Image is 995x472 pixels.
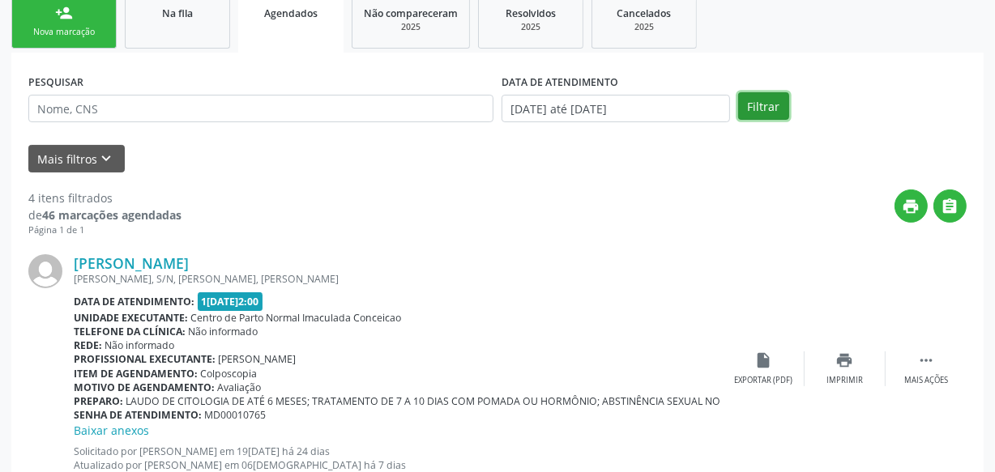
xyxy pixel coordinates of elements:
span: [PERSON_NAME] [219,352,297,366]
div: 2025 [364,21,458,33]
button:  [933,189,967,223]
div: Mais ações [904,375,948,386]
button: Filtrar [738,92,789,120]
input: Selecione um intervalo [502,95,730,122]
i: insert_drive_file [755,351,773,369]
label: DATA DE ATENDIMENTO [502,70,618,95]
b: Item de agendamento: [74,367,198,381]
input: Nome, CNS [28,95,493,122]
strong: 46 marcações agendadas [42,207,181,223]
span: Não informado [189,325,258,338]
b: Profissional executante: [74,352,216,366]
span: Cancelados [617,6,672,20]
b: Data de atendimento: [74,295,194,308]
span: Não informado [105,338,175,352]
span: Na fila [162,6,193,20]
a: Baixar anexos [74,423,149,438]
span: MD00010765 [205,408,267,422]
div: Imprimir [826,375,863,386]
img: img [28,254,62,288]
b: Telefone da clínica: [74,325,186,338]
b: Senha de atendimento: [74,408,202,422]
div: Exportar (PDF) [735,375,793,386]
span: Colposcopia [201,367,258,381]
i:  [942,198,959,215]
b: Rede: [74,338,102,352]
span: Agendados [264,6,318,20]
div: 4 itens filtrados [28,189,181,206]
div: 2025 [490,21,571,33]
span: Não compareceram [364,6,458,20]
i: print [836,351,854,369]
label: PESQUISAR [28,70,83,95]
div: 2025 [604,21,685,33]
p: Solicitado por [PERSON_NAME] em 19[DATE] há 24 dias Atualizado por [PERSON_NAME] em 06[DEMOGRAPHI... [74,444,724,472]
i:  [917,351,935,369]
a: [PERSON_NAME] [74,254,189,272]
span: Avaliação [218,381,262,394]
b: Motivo de agendamento: [74,381,215,394]
div: Nova marcação [23,26,105,38]
i: print [903,198,920,215]
button: Mais filtroskeyboard_arrow_down [28,145,125,173]
b: Unidade executante: [74,311,188,325]
span: Centro de Parto Normal Imaculada Conceicao [191,311,402,325]
span: 1[DATE]2:00 [198,292,263,311]
i: keyboard_arrow_down [98,150,116,168]
div: Página 1 de 1 [28,223,181,237]
span: Resolvidos [506,6,556,20]
div: de [28,206,181,223]
div: person_add [55,4,73,22]
div: [PERSON_NAME], S/N, [PERSON_NAME], [PERSON_NAME] [74,272,724,286]
b: Preparo: [74,394,123,408]
button: print [895,189,928,223]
